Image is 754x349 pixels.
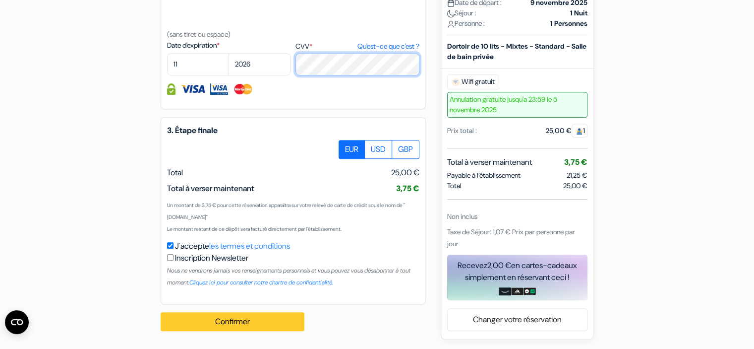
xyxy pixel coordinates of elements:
h5: 3. Étape finale [167,126,419,135]
span: 3,75 € [396,183,419,194]
strong: 1 Nuit [570,7,587,18]
span: 25,00 € [563,180,587,191]
label: EUR [339,140,365,159]
img: Information de carte de crédit entièrement encryptée et sécurisée [167,83,175,95]
img: adidas-card.png [511,287,523,295]
a: Changer votre réservation [448,310,587,329]
span: Total [447,180,462,191]
div: Non inclus [447,211,587,221]
span: 25,00 € [391,167,419,179]
small: Nous ne vendrons jamais vos renseignements personnels et vous pouvez vous désabonner à tout moment. [167,267,410,286]
button: Ouvrir le widget CMP [5,310,29,334]
small: Un montant de 3,75 € pour cette réservation apparaîtra sur votre relevé de carte de crédit sous l... [167,202,405,220]
small: (sans tiret ou espace) [167,30,231,39]
span: 3,75 € [564,156,587,167]
img: moon.svg [447,9,455,17]
label: J'accepte [175,240,290,252]
span: Total à verser maintenant [167,183,254,194]
label: Date d'expiration [167,40,290,51]
span: Annulation gratuite jusqu'a 23:59 le 5 novembre 2025 [447,91,587,117]
img: guest.svg [576,127,583,135]
img: Visa Electron [210,83,228,95]
span: Payable à l’établissement [447,170,521,180]
label: GBP [392,140,419,159]
label: USD [364,140,392,159]
span: 2,00 € [487,260,511,270]
img: user_icon.svg [447,20,455,27]
button: Confirmer [161,312,304,331]
small: Le montant restant de ce dépôt sera facturé directement par l'établissement. [167,226,342,232]
a: les termes et conditions [209,241,290,251]
div: 25,00 € [546,125,587,136]
img: amazon-card-no-text.png [499,287,511,295]
div: Prix total : [447,125,477,136]
span: Personne : [447,18,485,28]
span: Total à verser maintenant [447,156,532,168]
span: 1 [572,123,587,137]
span: 21,25 € [567,170,587,179]
a: Qu'est-ce que c'est ? [357,41,419,52]
label: Inscription Newsletter [175,252,248,264]
a: Cliquez ici pour consulter notre chartre de confidentialité. [189,279,333,286]
span: Total [167,167,183,178]
span: Wifi gratuit [447,74,499,89]
div: Recevez en cartes-cadeaux simplement en réservant ceci ! [447,259,587,283]
strong: 1 Personnes [550,18,587,28]
img: uber-uber-eats-card.png [523,287,536,295]
b: Dortoir de 10 lits - Mixtes - Standard - Salle de bain privée [447,41,586,61]
span: Séjour : [447,7,476,18]
span: Taxe de Séjour: 1,07 € Prix par personne par jour [447,227,575,248]
label: CVV [295,41,419,52]
img: Visa [180,83,205,95]
img: free_wifi.svg [452,77,460,85]
img: Master Card [233,83,253,95]
div: Basic radio toggle button group [339,140,419,159]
